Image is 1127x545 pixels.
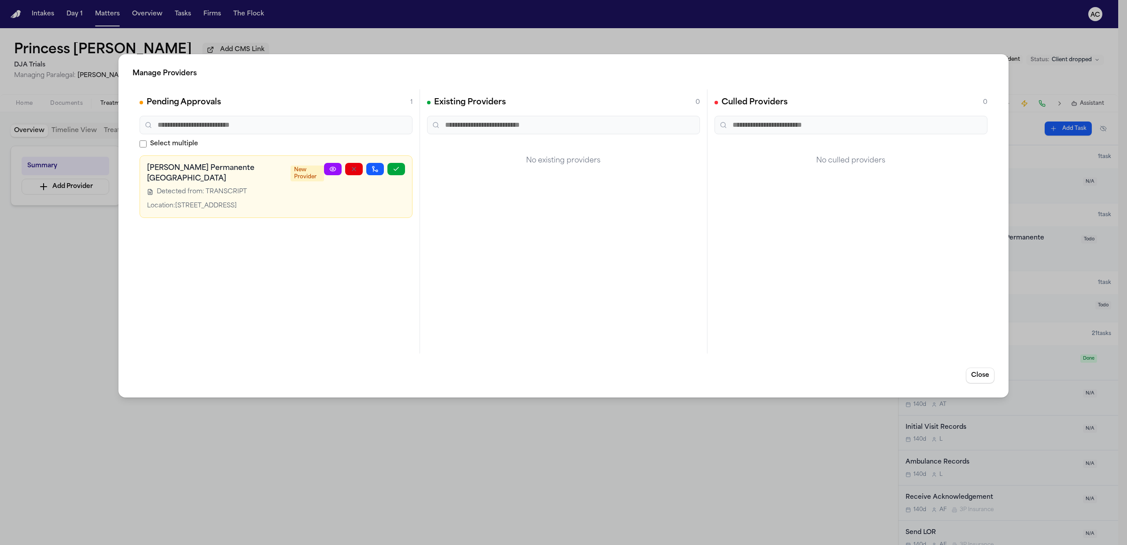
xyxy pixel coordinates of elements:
[695,98,700,107] span: 0
[366,163,384,175] button: Merge
[966,368,994,383] button: Close
[721,96,787,109] h2: Culled Providers
[714,141,987,180] div: No culled providers
[345,163,363,175] button: Reject
[427,141,700,180] div: No existing providers
[387,163,405,175] button: Approve
[983,98,987,107] span: 0
[147,202,324,210] div: Location: [STREET_ADDRESS]
[410,98,412,107] span: 1
[147,163,285,184] h3: [PERSON_NAME] Permanente [GEOGRAPHIC_DATA]
[290,166,324,181] span: New Provider
[150,140,198,148] span: Select multiple
[133,68,994,79] h2: Manage Providers
[147,96,221,109] h2: Pending Approvals
[324,163,342,175] a: View Provider
[434,96,506,109] h2: Existing Providers
[140,140,147,147] input: Select multiple
[157,188,247,196] span: Detected from: TRANSCRIPT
